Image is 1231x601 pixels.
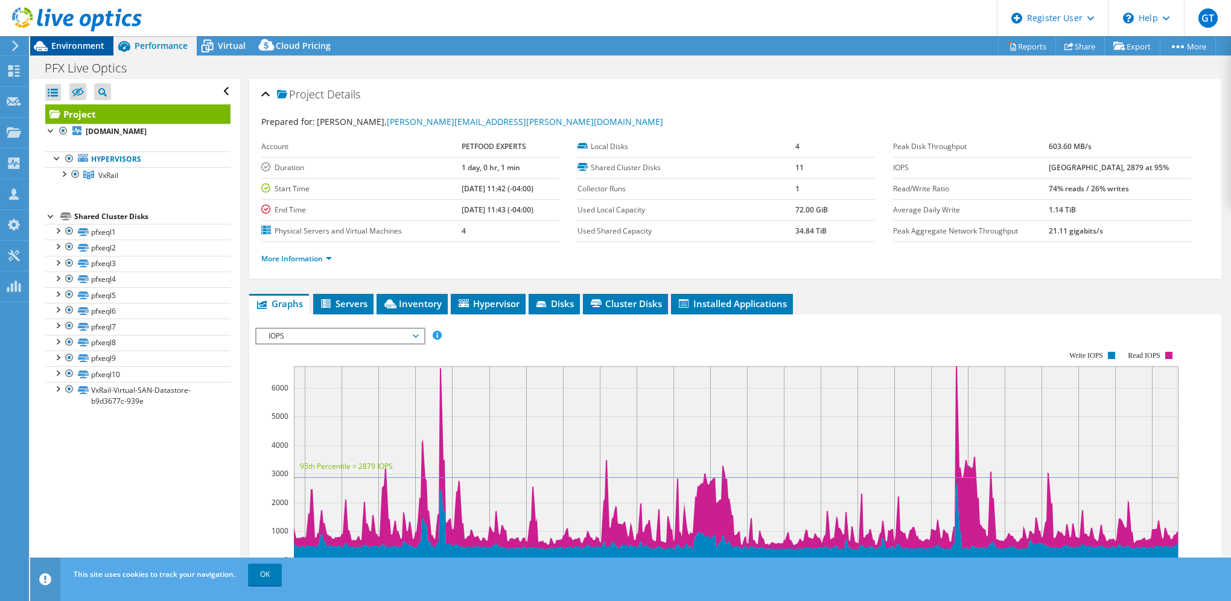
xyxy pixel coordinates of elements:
[1104,37,1160,56] a: Export
[535,297,574,310] span: Disks
[577,183,796,195] label: Collector Runs
[1198,8,1218,28] span: GT
[135,40,188,51] span: Performance
[45,351,231,366] a: pfxeql9
[45,272,231,287] a: pfxeql4
[272,383,288,393] text: 6000
[893,204,1048,216] label: Average Daily Write
[86,126,147,136] b: [DOMAIN_NAME]
[98,170,118,180] span: VxRail
[45,240,231,255] a: pfxeql2
[248,564,282,585] a: OK
[284,555,288,565] text: 0
[457,297,520,310] span: Hypervisor
[1049,162,1169,173] b: [GEOGRAPHIC_DATA], 2879 at 95%
[998,37,1056,56] a: Reports
[327,87,360,101] span: Details
[1128,351,1161,360] text: Read IOPS
[1069,351,1103,360] text: Write IOPS
[272,497,288,507] text: 2000
[1049,141,1092,151] b: 603.60 MB/s
[261,204,461,216] label: End Time
[1049,205,1076,215] b: 1.14 TiB
[272,440,288,450] text: 4000
[261,116,315,127] label: Prepared for:
[261,141,461,153] label: Account
[74,209,231,224] div: Shared Cluster Disks
[39,62,145,75] h1: PFX Live Optics
[51,40,104,51] span: Environment
[261,183,461,195] label: Start Time
[261,253,332,264] a: More Information
[45,319,231,334] a: pfxeql7
[893,162,1048,174] label: IOPS
[272,468,288,479] text: 3000
[677,297,787,310] span: Installed Applications
[255,297,303,310] span: Graphs
[577,225,796,237] label: Used Shared Capacity
[462,141,526,151] b: PETFOOD EXPERTS
[795,205,828,215] b: 72.00 GiB
[1160,37,1216,56] a: More
[277,89,324,101] span: Project
[462,183,533,194] b: [DATE] 11:42 (-04:00)
[45,167,231,183] a: VxRail
[45,104,231,124] a: Project
[45,335,231,351] a: pfxeql8
[45,256,231,272] a: pfxeql3
[45,151,231,167] a: Hypervisors
[795,183,800,194] b: 1
[276,40,331,51] span: Cloud Pricing
[577,162,796,174] label: Shared Cluster Disks
[262,329,418,343] span: IOPS
[218,40,246,51] span: Virtual
[893,225,1048,237] label: Peak Aggregate Network Throughput
[261,225,461,237] label: Physical Servers and Virtual Machines
[74,569,235,579] span: This site uses cookies to track your navigation.
[1123,13,1134,24] svg: \n
[300,461,393,471] text: 95th Percentile = 2879 IOPS
[893,141,1048,153] label: Peak Disk Throughput
[45,124,231,139] a: [DOMAIN_NAME]
[795,226,827,236] b: 34.84 TiB
[45,303,231,319] a: pfxeql6
[45,366,231,382] a: pfxeql10
[383,297,442,310] span: Inventory
[462,162,520,173] b: 1 day, 0 hr, 1 min
[577,204,796,216] label: Used Local Capacity
[272,411,288,421] text: 5000
[45,287,231,303] a: pfxeql5
[462,226,466,236] b: 4
[795,141,800,151] b: 4
[261,162,461,174] label: Duration
[272,526,288,536] text: 1000
[1055,37,1105,56] a: Share
[893,183,1048,195] label: Read/Write Ratio
[45,224,231,240] a: pfxeql1
[317,116,663,127] span: [PERSON_NAME],
[319,297,367,310] span: Servers
[795,162,804,173] b: 11
[387,116,663,127] a: [PERSON_NAME][EMAIL_ADDRESS][PERSON_NAME][DOMAIN_NAME]
[45,382,231,409] a: VxRail-Virtual-SAN-Datastore-b9d3677c-939e
[1049,183,1129,194] b: 74% reads / 26% writes
[462,205,533,215] b: [DATE] 11:43 (-04:00)
[1049,226,1103,236] b: 21.11 gigabits/s
[577,141,796,153] label: Local Disks
[589,297,662,310] span: Cluster Disks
